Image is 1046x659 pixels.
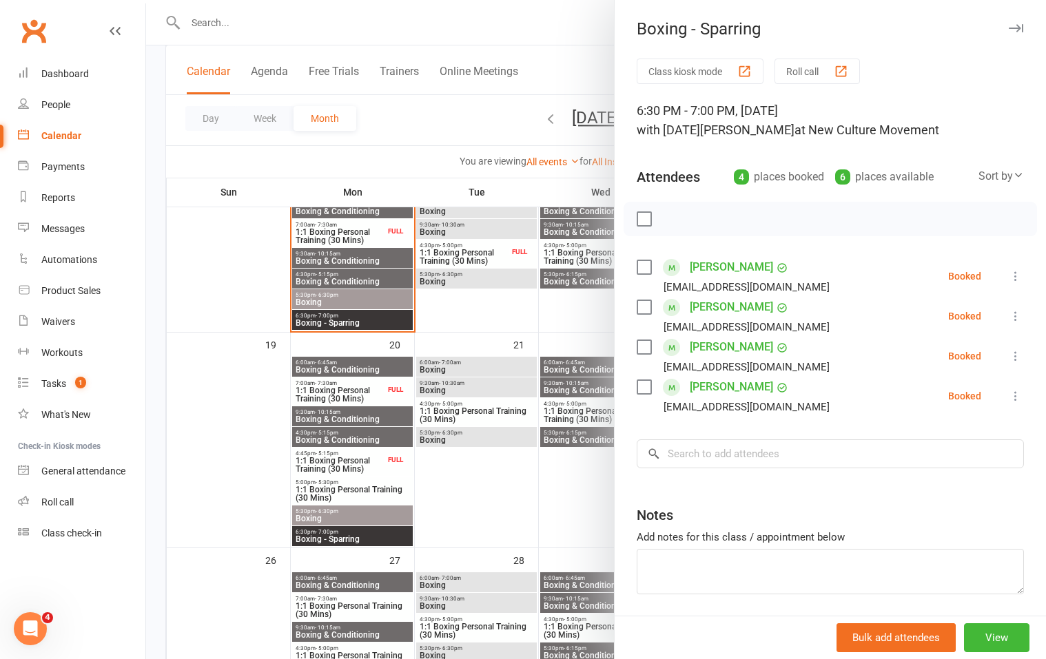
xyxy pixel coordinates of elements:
div: Notes [637,505,673,525]
div: Dashboard [41,68,89,79]
div: [EMAIL_ADDRESS][DOMAIN_NAME] [664,358,830,376]
a: Waivers [18,306,145,337]
a: What's New [18,399,145,430]
div: [EMAIL_ADDRESS][DOMAIN_NAME] [664,278,830,296]
a: Clubworx [17,14,51,48]
span: 4 [42,612,53,623]
div: Booked [948,271,981,281]
div: 6:30 PM - 7:00 PM, [DATE] [637,101,1024,140]
button: Bulk add attendees [837,623,956,652]
a: [PERSON_NAME] [690,376,773,398]
button: Roll call [775,59,860,84]
a: [PERSON_NAME] [690,296,773,318]
a: Roll call [18,487,145,518]
input: Search to add attendees [637,439,1024,468]
div: Booked [948,391,981,401]
div: General attendance [41,466,125,477]
div: Automations [41,254,97,265]
div: Sort by [978,167,1024,185]
a: Messages [18,213,145,244]
div: [EMAIL_ADDRESS][DOMAIN_NAME] [664,398,830,416]
span: 1 [75,377,86,388]
div: Roll call [41,496,74,508]
div: [EMAIL_ADDRESS][DOMAIN_NAME] [664,318,830,336]
div: Boxing - Sparring [615,19,1046,39]
div: Class check-in [41,527,102,538]
a: Tasks 1 [18,368,145,399]
iframe: Intercom live chat [14,612,47,645]
a: Dashboard [18,59,145,90]
div: Messages [41,223,85,234]
a: [PERSON_NAME] [690,256,773,278]
div: 6 [835,169,850,185]
a: Product Sales [18,275,145,306]
div: Calendar [41,130,81,141]
div: Add notes for this class / appointment below [637,529,1024,545]
div: places booked [734,167,824,187]
a: People [18,90,145,121]
div: Tasks [41,378,66,389]
div: Waivers [41,316,75,327]
div: People [41,99,70,110]
div: Attendees [637,167,700,187]
div: 4 [734,169,749,185]
span: with [DATE][PERSON_NAME] [637,123,794,137]
a: Calendar [18,121,145,151]
div: places available [835,167,934,187]
div: Reports [41,192,75,203]
div: What's New [41,409,91,420]
div: Booked [948,351,981,361]
span: at New Culture Movement [794,123,939,137]
div: Booked [948,311,981,321]
div: Product Sales [41,285,101,296]
a: General attendance kiosk mode [18,456,145,487]
a: Class kiosk mode [18,518,145,549]
button: View [964,623,1029,652]
a: Workouts [18,337,145,368]
a: Reports [18,182,145,213]
a: [PERSON_NAME] [690,336,773,358]
a: Automations [18,244,145,275]
div: Payments [41,161,85,172]
div: Workouts [41,347,83,358]
a: Payments [18,151,145,182]
button: Class kiosk mode [637,59,763,84]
